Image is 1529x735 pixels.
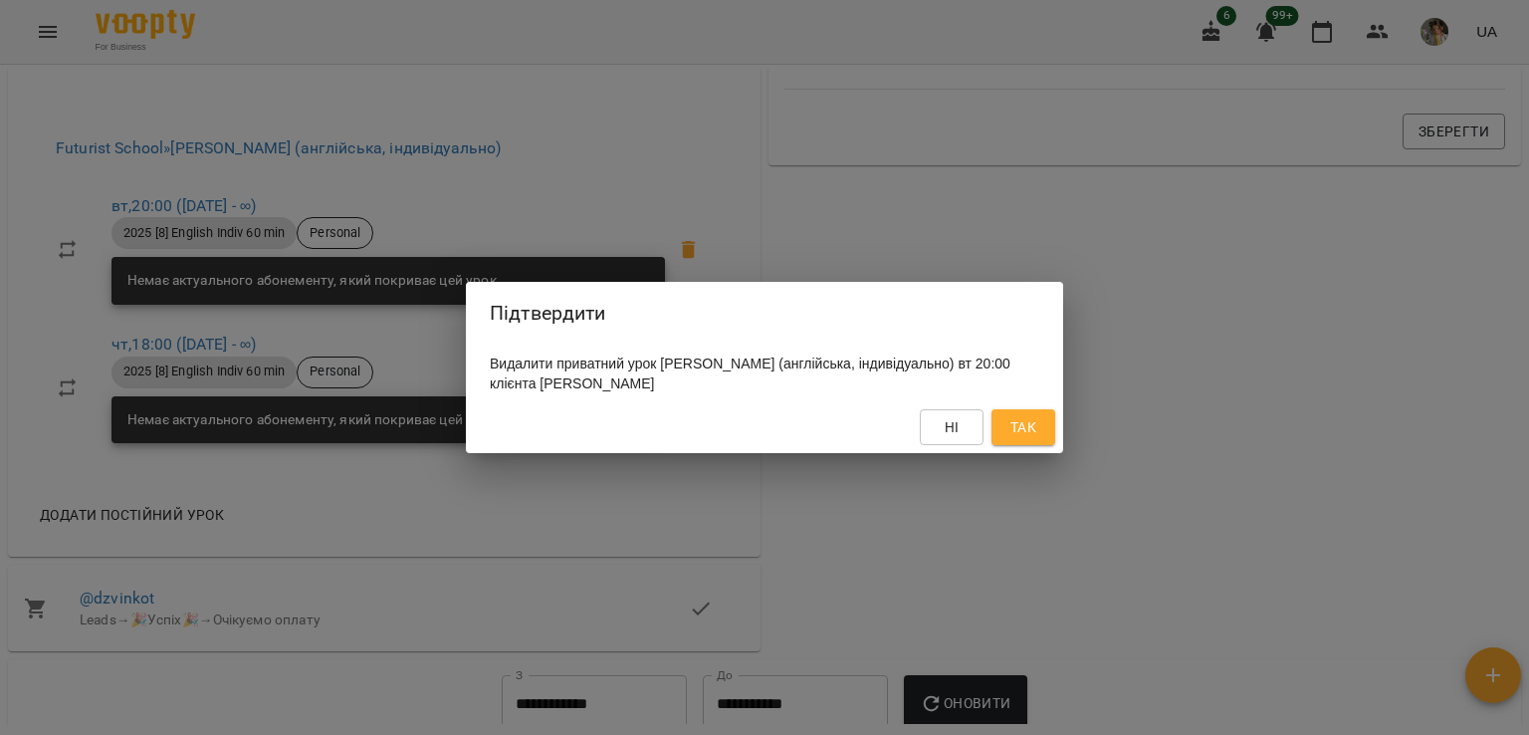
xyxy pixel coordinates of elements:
button: Ні [920,409,983,445]
div: Видалити приватний урок [PERSON_NAME] (англійська, індивідуально) вт 20:00 клієнта [PERSON_NAME] [466,346,1063,401]
button: Так [991,409,1055,445]
span: Так [1010,415,1036,439]
h2: Підтвердити [490,298,1039,329]
span: Ні [945,415,960,439]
